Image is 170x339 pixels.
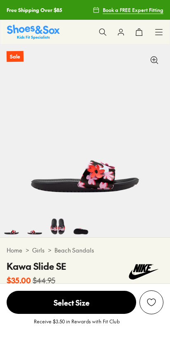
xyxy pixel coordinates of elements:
button: Select Size [7,290,136,314]
a: Shoes & Sox [7,25,60,39]
span: Select Size [7,291,136,314]
s: $44.95 [33,275,55,286]
img: SNS_Logo_Responsive.svg [7,25,60,39]
a: Girls [32,246,45,255]
b: $35.00 [7,275,31,286]
img: Vendor logo [124,260,163,284]
button: Add to Wishlist [139,290,163,314]
a: Home [7,246,22,255]
a: Beach Sandals [54,246,94,255]
img: 8-476325_1 [46,214,69,237]
p: Sale [7,51,24,62]
a: Book a FREE Expert Fitting [93,2,163,17]
span: Book a FREE Expert Fitting [103,6,163,14]
h4: Kawa Slide SE [7,260,66,273]
div: > > [7,246,163,255]
p: Receive $3.50 in Rewards with Fit Club [34,318,120,332]
img: 9-476326_1 [69,214,92,237]
img: 5-476324_1 [23,214,46,237]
